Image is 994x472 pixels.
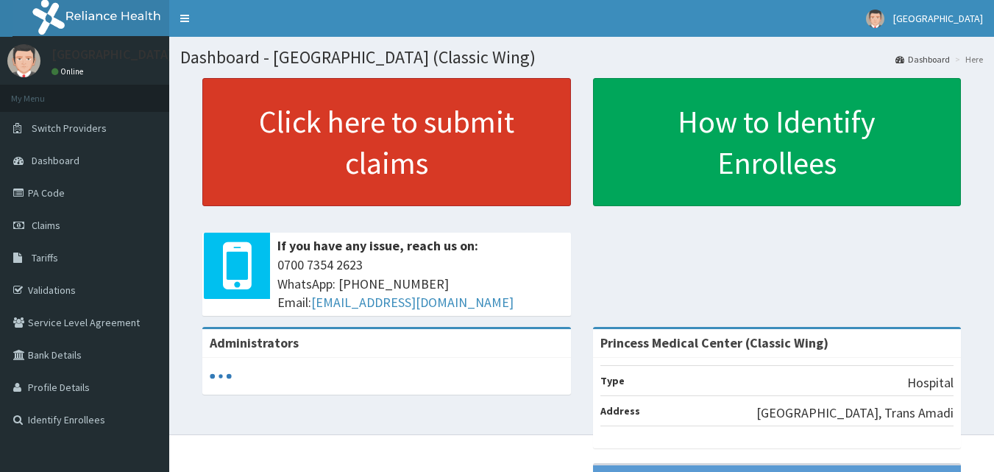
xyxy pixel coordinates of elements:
img: User Image [7,44,40,77]
p: [GEOGRAPHIC_DATA] [52,48,173,61]
b: Address [600,404,640,418]
p: Hospital [907,373,954,392]
b: Type [600,374,625,387]
span: Switch Providers [32,121,107,135]
b: Administrators [210,334,299,351]
svg: audio-loading [210,365,232,387]
p: [GEOGRAPHIC_DATA], Trans Amadi [756,404,954,423]
h1: Dashboard - [GEOGRAPHIC_DATA] (Classic Wing) [180,48,983,67]
li: Here [951,53,983,66]
a: Dashboard [895,53,950,66]
span: Tariffs [32,251,58,264]
span: [GEOGRAPHIC_DATA] [893,12,983,25]
a: [EMAIL_ADDRESS][DOMAIN_NAME] [311,294,514,311]
a: Online [52,66,87,77]
img: User Image [866,10,884,28]
b: If you have any issue, reach us on: [277,237,478,254]
a: How to Identify Enrollees [593,78,962,206]
strong: Princess Medical Center (Classic Wing) [600,334,828,351]
span: 0700 7354 2623 WhatsApp: [PHONE_NUMBER] Email: [277,256,564,312]
a: Click here to submit claims [202,78,571,206]
span: Claims [32,219,60,232]
span: Dashboard [32,154,79,167]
